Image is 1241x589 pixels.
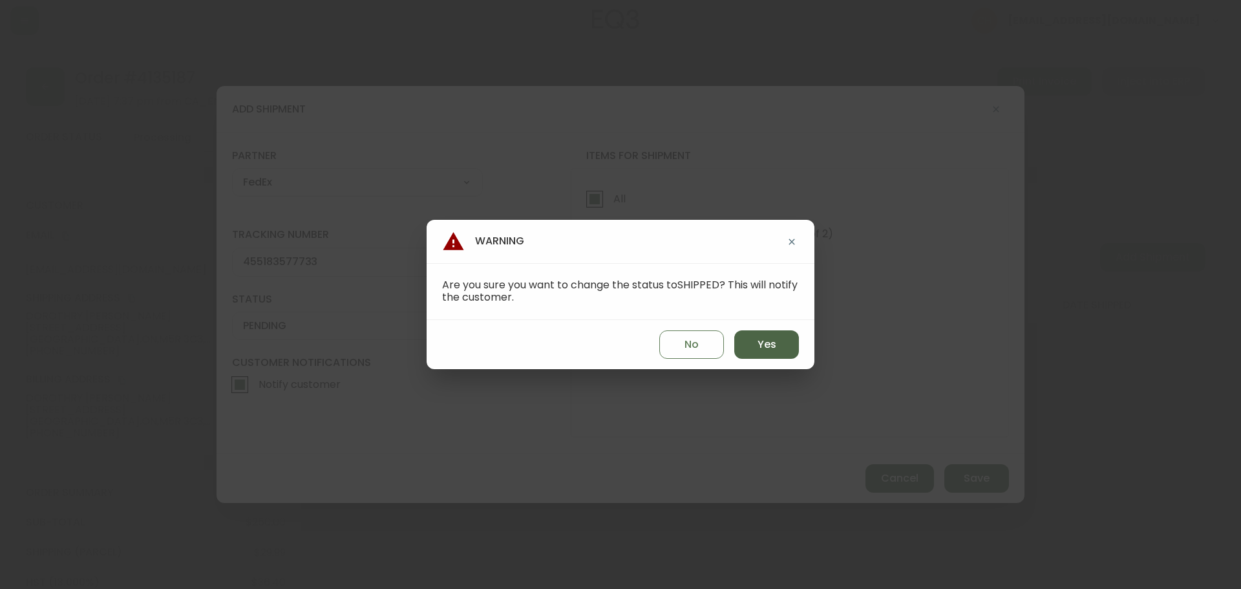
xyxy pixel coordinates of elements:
[758,337,776,352] span: Yes
[684,337,699,352] span: No
[442,277,798,305] span: Are you sure you want to change the status to SHIPPED ? This will notify the customer.
[734,330,799,359] button: Yes
[659,330,724,359] button: No
[442,230,524,253] h4: Warning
